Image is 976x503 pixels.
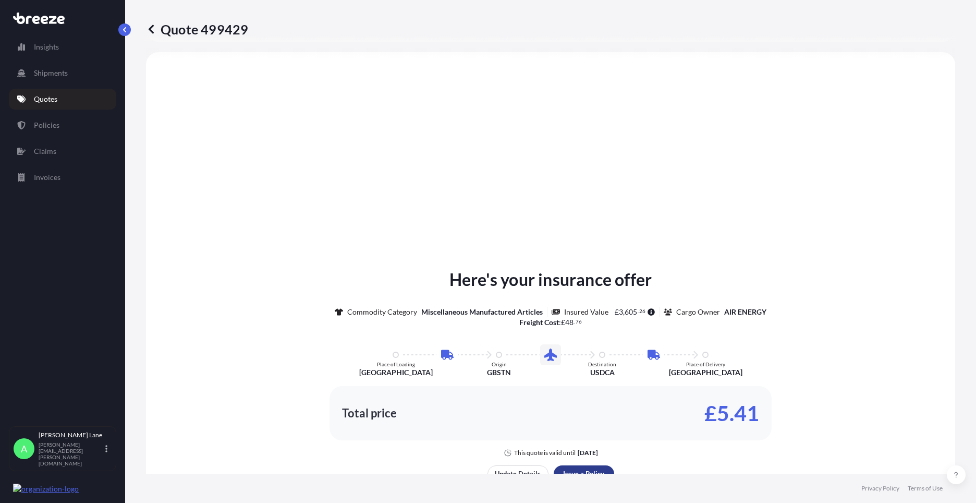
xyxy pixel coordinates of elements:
[576,320,582,324] span: 76
[9,115,116,136] a: Policies
[514,449,576,457] p: This quote is valid until
[9,89,116,110] a: Quotes
[9,37,116,57] a: Insights
[34,146,56,157] p: Claims
[449,267,652,292] p: Here's your insurance offer
[34,172,60,183] p: Invoices
[578,449,598,457] p: [DATE]
[564,307,608,317] p: Insured Value
[9,63,116,83] a: Shipments
[487,465,548,482] button: Update Details
[908,484,943,493] a: Terms of Use
[686,361,725,367] p: Place of Delivery
[669,367,742,378] p: [GEOGRAPHIC_DATA]
[639,309,645,313] span: 26
[519,317,582,328] p: :
[487,367,511,378] p: GBSTN
[495,469,541,479] p: Update Details
[590,367,615,378] p: USDCA
[638,309,639,313] span: .
[421,307,543,317] p: Miscellaneous Manufactured Articles
[574,320,575,324] span: .
[676,307,720,317] p: Cargo Owner
[554,465,614,482] button: Issue a Policy
[13,484,79,494] img: organization-logo
[39,431,103,439] p: [PERSON_NAME] Lane
[342,408,397,418] p: Total price
[34,42,59,52] p: Insights
[623,308,625,316] span: ,
[34,120,59,130] p: Policies
[359,367,433,378] p: [GEOGRAPHIC_DATA]
[146,21,248,38] p: Quote 499429
[39,441,103,466] p: [PERSON_NAME][EMAIL_ADDRESS][PERSON_NAME][DOMAIN_NAME]
[861,484,899,493] a: Privacy Policy
[347,307,417,317] p: Commodity Category
[34,94,57,104] p: Quotes
[588,361,616,367] p: Destination
[519,318,559,327] b: Freight Cost
[34,68,68,78] p: Shipments
[563,469,604,479] p: Issue a Policy
[377,361,415,367] p: Place of Loading
[615,308,619,316] span: £
[704,405,759,422] p: £5.41
[492,361,507,367] p: Origin
[724,307,766,317] p: AIR ENERGY
[21,444,27,454] span: A
[619,308,623,316] span: 3
[565,319,574,326] span: 48
[9,167,116,188] a: Invoices
[561,319,565,326] span: £
[625,308,637,316] span: 605
[9,141,116,162] a: Claims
